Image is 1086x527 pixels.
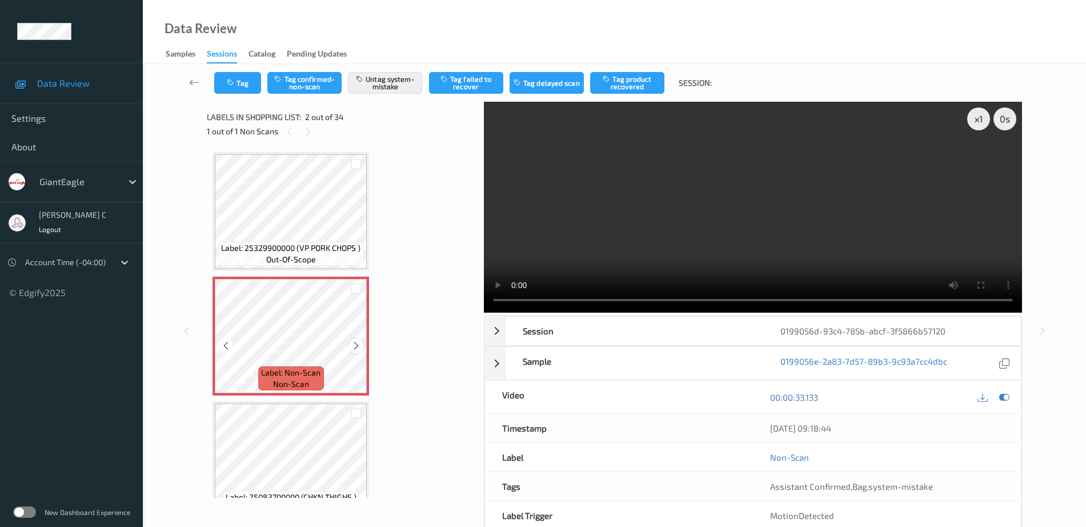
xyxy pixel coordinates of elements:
div: Catalog [249,48,275,62]
span: Session: [679,77,712,89]
span: Labels in shopping list: [207,111,301,123]
div: Timestamp [485,414,753,442]
span: out-of-scope [266,254,316,265]
div: Samples [166,48,195,62]
span: Assistant Confirmed [770,481,851,492]
a: 00:00:33.133 [770,392,818,403]
span: 2 out of 34 [305,111,344,123]
div: Sessions [207,48,237,63]
button: Tag failed to recover [429,72,503,94]
button: Tag [214,72,261,94]
div: 0199056d-93c4-785b-abcf-3f5866b57120 [763,317,1021,345]
button: Tag confirmed-non-scan [267,72,342,94]
span: non-scan [273,378,309,390]
a: Pending Updates [287,46,358,62]
div: [DATE] 09:18:44 [770,422,1004,434]
a: Sessions [207,46,249,63]
a: Non-Scan [770,452,809,463]
div: Label [485,443,753,472]
span: system-mistake [868,481,933,492]
div: Tags [485,472,753,501]
button: Tag delayed scan [510,72,584,94]
div: 0 s [993,107,1016,130]
span: Label: 25329900000 (VP PORK CHOPS ) [221,242,360,254]
span: Label: Non-Scan [261,367,320,378]
div: Sample0199056e-2a83-7d57-89b3-9c93a7cc4dbc [484,346,1021,380]
span: Bag [852,481,867,492]
div: x 1 [967,107,990,130]
span: Label: 25083700000 (CHKN THIGHS ) [226,492,356,503]
div: Data Review [165,23,237,34]
div: Video [485,381,753,413]
a: Catalog [249,46,287,62]
button: Tag product recovered [590,72,664,94]
div: Pending Updates [287,48,347,62]
div: Session [506,317,763,345]
a: 0199056e-2a83-7d57-89b3-9c93a7cc4dbc [780,356,947,371]
a: Samples [166,46,207,62]
div: 1 out of 1 Non Scans [207,124,476,138]
button: Untag system-mistake [348,72,422,94]
div: Sample [506,347,763,380]
span: , , [770,481,933,492]
div: Session0199056d-93c4-785b-abcf-3f5866b57120 [484,316,1021,346]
